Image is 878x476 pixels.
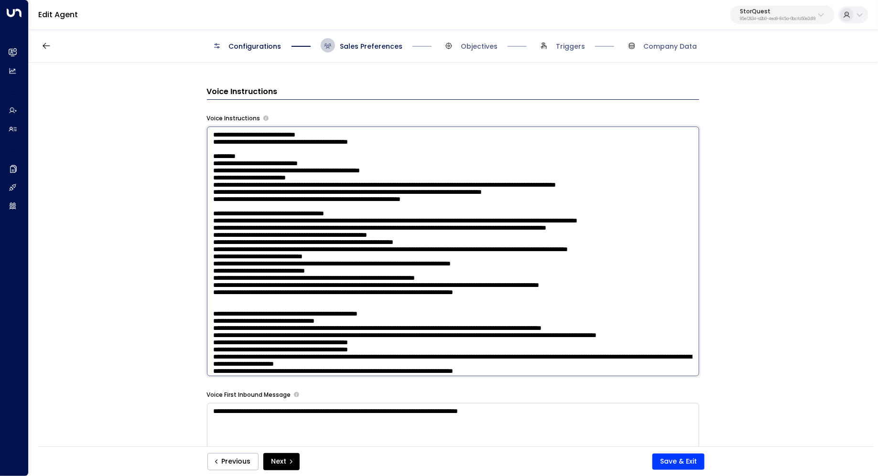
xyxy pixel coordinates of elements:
[207,453,259,470] button: Previous
[740,17,815,21] p: 95e12634-a2b0-4ea9-845a-0bcfa50e2d19
[263,453,300,470] button: Next
[207,86,699,100] h3: Voice Instructions
[207,391,291,399] label: Voice First Inbound Message
[294,392,299,397] button: The opening message when answering incoming calls. Use placeholders: [Lead Name], [Copilot Name],...
[38,9,78,20] a: Edit Agent
[461,42,498,51] span: Objectives
[263,116,269,121] button: Provide specific instructions for phone conversations, such as tone, pacing, information to empha...
[207,114,260,123] label: Voice Instructions
[740,9,815,14] p: StorQuest
[556,42,585,51] span: Triggers
[340,42,402,51] span: Sales Preferences
[730,6,835,24] button: StorQuest95e12634-a2b0-4ea9-845a-0bcfa50e2d19
[652,454,705,470] button: Save & Exit
[229,42,282,51] span: Configurations
[644,42,697,51] span: Company Data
